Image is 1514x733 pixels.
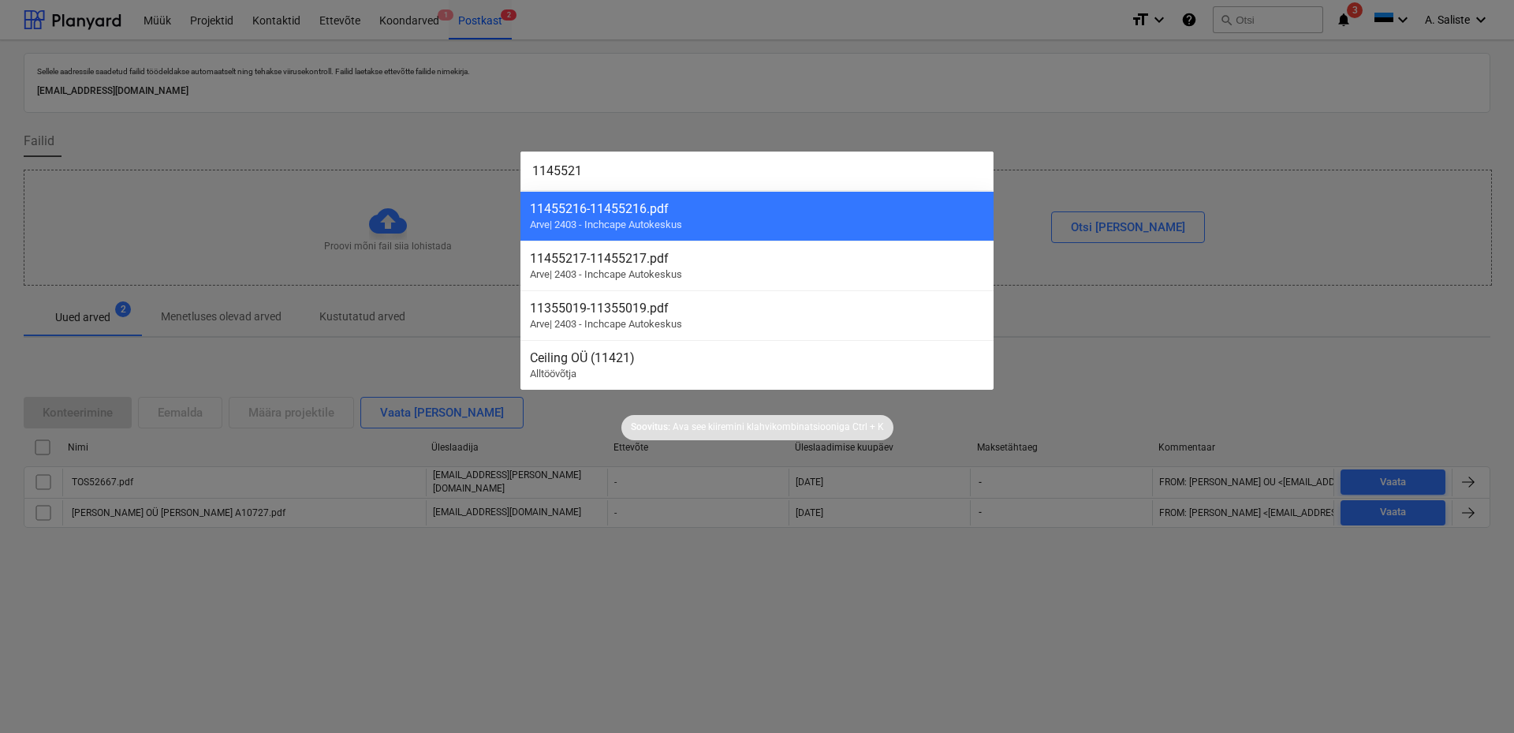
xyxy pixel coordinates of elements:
div: 11355019 - 11355019.pdf [530,301,984,316]
span: Alltöövõtja [530,368,576,380]
div: 11455217-11455217.pdfArve| 2403 - Inchcape Autokeskus [520,241,994,290]
input: Otsi projekte, eelarveridu, lepinguid, akte, alltöövõtjaid... [520,151,994,191]
div: Ceiling OÜ (11421)Alltöövõtja [520,340,994,390]
div: Soovitus:Ava see kiiremini klahvikombinatsioonigaCtrl + K [621,415,893,440]
p: Ava see kiiremini klahvikombinatsiooniga [673,421,850,434]
div: 11455216 - 11455216.pdf [530,201,984,216]
p: Soovitus: [631,421,670,434]
div: Ceiling OÜ (11421) [530,350,984,365]
span: Arve | 2403 - Inchcape Autokeskus [530,219,682,230]
iframe: Chat Widget [1435,657,1514,733]
span: Arve | 2403 - Inchcape Autokeskus [530,318,682,330]
p: Ctrl + K [852,421,884,434]
div: 11455216-11455216.pdfArve| 2403 - Inchcape Autokeskus [520,191,994,241]
div: 11455217 - 11455217.pdf [530,251,984,266]
div: 11355019-11355019.pdfArve| 2403 - Inchcape Autokeskus [520,290,994,340]
span: Arve | 2403 - Inchcape Autokeskus [530,268,682,280]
